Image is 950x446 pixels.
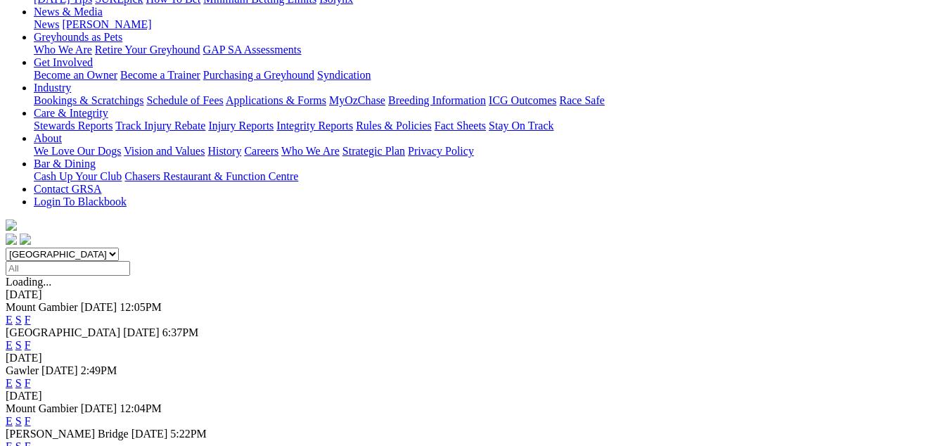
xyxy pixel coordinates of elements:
[6,234,17,245] img: facebook.svg
[6,402,78,414] span: Mount Gambier
[6,339,13,351] a: E
[95,44,200,56] a: Retire Your Greyhound
[62,18,151,30] a: [PERSON_NAME]
[34,31,122,43] a: Greyhounds as Pets
[81,364,117,376] span: 2:49PM
[34,44,944,56] div: Greyhounds as Pets
[6,352,944,364] div: [DATE]
[6,314,13,326] a: E
[34,56,93,68] a: Get Involved
[34,158,96,170] a: Bar & Dining
[276,120,353,132] a: Integrity Reports
[208,120,274,132] a: Injury Reports
[124,145,205,157] a: Vision and Values
[34,196,127,208] a: Login To Blackbook
[15,415,22,427] a: S
[34,6,103,18] a: News & Media
[6,415,13,427] a: E
[6,390,944,402] div: [DATE]
[6,301,78,313] span: Mount Gambier
[20,234,31,245] img: twitter.svg
[34,170,122,182] a: Cash Up Your Club
[207,145,241,157] a: History
[15,314,22,326] a: S
[34,120,113,132] a: Stewards Reports
[115,120,205,132] a: Track Injury Rebate
[388,94,486,106] a: Breeding Information
[15,339,22,351] a: S
[34,145,944,158] div: About
[162,326,199,338] span: 6:37PM
[34,94,944,107] div: Industry
[34,69,117,81] a: Become an Owner
[170,428,207,440] span: 5:22PM
[6,288,944,301] div: [DATE]
[356,120,432,132] a: Rules & Policies
[131,428,168,440] span: [DATE]
[34,120,944,132] div: Care & Integrity
[6,219,17,231] img: logo-grsa-white.png
[34,107,108,119] a: Care & Integrity
[15,377,22,389] a: S
[329,94,385,106] a: MyOzChase
[25,377,31,389] a: F
[34,18,59,30] a: News
[120,402,162,414] span: 12:04PM
[6,364,39,376] span: Gawler
[34,94,143,106] a: Bookings & Scratchings
[203,69,314,81] a: Purchasing a Greyhound
[34,132,62,144] a: About
[34,69,944,82] div: Get Involved
[34,82,71,94] a: Industry
[34,170,944,183] div: Bar & Dining
[25,415,31,427] a: F
[146,94,223,106] a: Schedule of Fees
[25,314,31,326] a: F
[226,94,326,106] a: Applications & Forms
[489,120,553,132] a: Stay On Track
[81,402,117,414] span: [DATE]
[124,170,298,182] a: Chasers Restaurant & Function Centre
[120,69,200,81] a: Become a Trainer
[6,261,130,276] input: Select date
[317,69,371,81] a: Syndication
[81,301,117,313] span: [DATE]
[6,276,51,288] span: Loading...
[6,377,13,389] a: E
[244,145,278,157] a: Careers
[559,94,604,106] a: Race Safe
[34,44,92,56] a: Who We Are
[6,428,129,440] span: [PERSON_NAME] Bridge
[408,145,474,157] a: Privacy Policy
[41,364,78,376] span: [DATE]
[123,326,160,338] span: [DATE]
[203,44,302,56] a: GAP SA Assessments
[34,183,101,195] a: Contact GRSA
[435,120,486,132] a: Fact Sheets
[342,145,405,157] a: Strategic Plan
[6,326,120,338] span: [GEOGRAPHIC_DATA]
[34,18,944,31] div: News & Media
[25,339,31,351] a: F
[281,145,340,157] a: Who We Are
[120,301,162,313] span: 12:05PM
[489,94,556,106] a: ICG Outcomes
[34,145,121,157] a: We Love Our Dogs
